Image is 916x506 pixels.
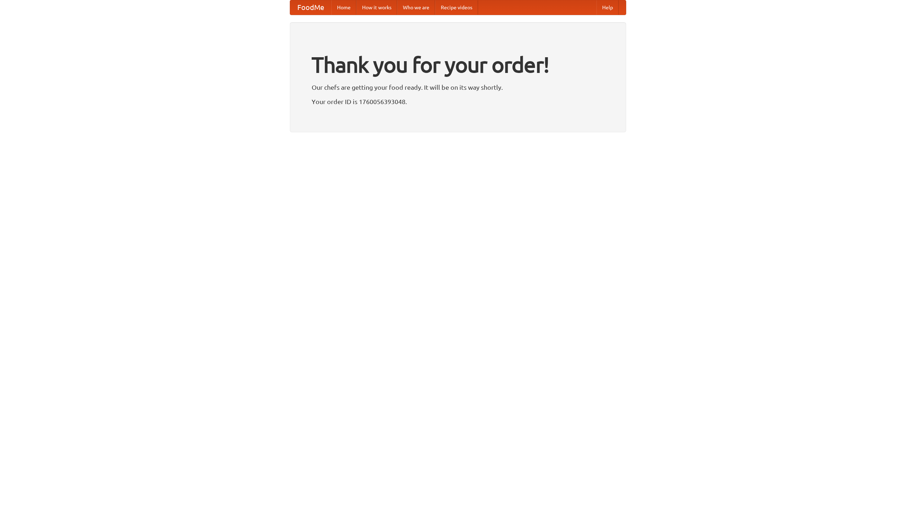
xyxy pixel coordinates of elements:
p: Your order ID is 1760056393048. [312,96,604,107]
a: Who we are [397,0,435,15]
p: Our chefs are getting your food ready. It will be on its way shortly. [312,82,604,93]
a: How it works [356,0,397,15]
h1: Thank you for your order! [312,48,604,82]
a: FoodMe [290,0,331,15]
a: Home [331,0,356,15]
a: Help [596,0,619,15]
a: Recipe videos [435,0,478,15]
